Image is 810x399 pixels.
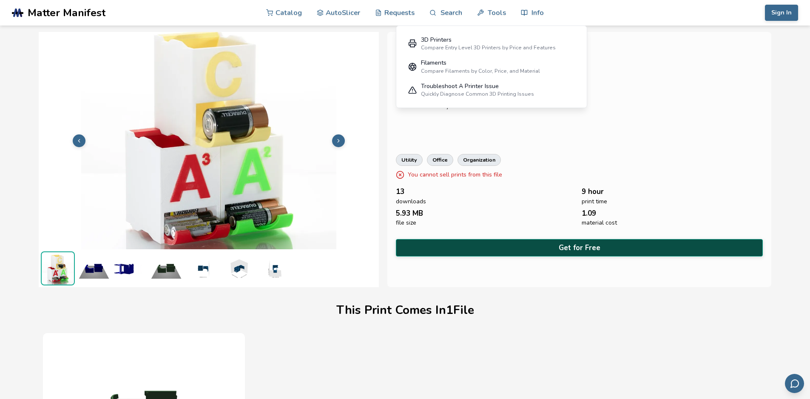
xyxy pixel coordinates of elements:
a: FilamentsCompare Filaments by Color, Price, and Material [402,55,581,79]
a: office [427,154,453,166]
span: 5.93 MB [396,209,423,217]
button: Send feedback via email [785,374,804,393]
span: 13 [396,188,404,196]
div: Filaments [421,60,540,66]
span: material cost [582,219,617,226]
a: organization [458,154,501,166]
img: 1_3D_Dimensions [222,251,256,285]
span: 1.09 [582,209,596,217]
button: Get for Free [396,239,763,256]
img: 1_Print_Preview [149,251,183,285]
div: Quickly Diagnose Common 3D Printing Issues [421,91,534,97]
span: downloads [396,198,426,205]
img: 1_3D_Dimensions [185,251,219,285]
span: Matter Manifest [28,7,105,19]
span: 9 hour [582,188,604,196]
span: file size [396,219,416,226]
div: Compare Filaments by Color, Price, and Material [421,68,540,74]
a: utility [396,154,423,166]
a: 3D PrintersCompare Entry Level 3D Printers by Price and Features [402,32,581,55]
span: print time [582,198,607,205]
img: 1_3D_Dimensions [258,251,292,285]
div: Troubleshoot A Printer Issue [421,83,534,90]
a: Troubleshoot A Printer IssueQuickly Diagnose Common 3D Printing Issues [402,78,581,102]
h1: This Print Comes In 1 File [336,304,474,317]
p: You cannot sell prints from this file [408,170,502,179]
div: Compare Entry Level 3D Printers by Price and Features [421,45,556,51]
button: Sign In [765,5,798,21]
div: 3D Printers [421,37,556,43]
